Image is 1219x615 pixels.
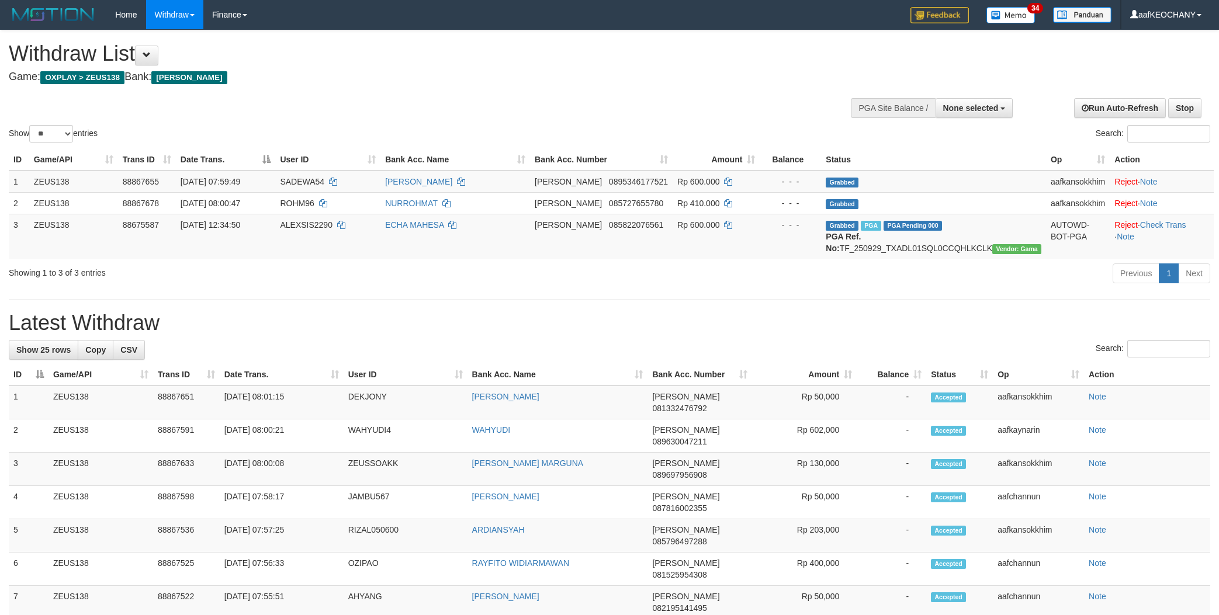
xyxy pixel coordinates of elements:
[993,519,1084,553] td: aafkansokkhim
[1114,177,1138,186] a: Reject
[652,503,707,513] span: Copy 087816002355 to clipboard
[49,519,153,553] td: ZEUS138
[472,492,539,501] a: [PERSON_NAME]
[857,519,926,553] td: -
[1140,220,1186,230] a: Check Trans
[752,385,857,419] td: Rp 50,000
[943,103,999,113] span: None selected
[9,6,98,23] img: MOTION_logo.png
[181,220,240,230] span: [DATE] 12:34:50
[1110,171,1214,193] td: ·
[1114,199,1138,208] a: Reject
[1089,492,1106,501] a: Note
[49,486,153,519] td: ZEUS138
[1110,214,1214,259] td: · ·
[153,385,220,419] td: 88867651
[280,199,314,208] span: ROHM96
[652,603,707,613] span: Copy 082195141495 to clipboard
[9,385,49,419] td: 1
[1127,340,1210,357] input: Search:
[120,345,137,355] span: CSV
[857,419,926,453] td: -
[153,364,220,385] th: Trans ID: activate to sort column ascending
[472,558,569,568] a: RAYFITO WIDIARMAWAN
[220,519,344,553] td: [DATE] 07:57:25
[29,125,73,143] select: Showentries
[1178,263,1210,283] a: Next
[931,426,966,436] span: Accepted
[78,340,113,360] a: Copy
[1053,7,1111,23] img: panduan.png
[220,486,344,519] td: [DATE] 07:58:17
[1168,98,1201,118] a: Stop
[220,364,344,385] th: Date Trans.: activate to sort column ascending
[609,199,663,208] span: Copy 085727655780 to clipboard
[647,364,752,385] th: Bank Acc. Number: activate to sort column ascending
[1046,171,1110,193] td: aafkansokkhim
[652,458,719,468] span: [PERSON_NAME]
[993,486,1084,519] td: aafchannun
[826,221,858,231] span: Grabbed
[9,214,29,259] td: 3
[752,519,857,553] td: Rp 203,000
[1140,177,1158,186] a: Note
[153,453,220,486] td: 88867633
[49,385,153,419] td: ZEUS138
[652,525,719,534] span: [PERSON_NAME]
[993,419,1084,453] td: aafkaynarin
[9,364,49,385] th: ID: activate to sort column descending
[344,519,467,553] td: RIZAL050600
[385,177,452,186] a: [PERSON_NAME]
[344,419,467,453] td: WAHYUDI4
[677,177,719,186] span: Rp 600.000
[1046,214,1110,259] td: AUTOWD-BOT-PGA
[851,98,935,118] div: PGA Site Balance /
[1159,263,1179,283] a: 1
[857,453,926,486] td: -
[1089,458,1106,468] a: Note
[153,519,220,553] td: 88867536
[1096,340,1210,357] label: Search:
[992,244,1041,254] span: Vendor URL: https://trx31.1velocity.biz
[535,220,602,230] span: [PERSON_NAME]
[472,525,525,534] a: ARDIANSYAH
[472,425,511,435] a: WAHYUDI
[49,453,153,486] td: ZEUS138
[153,419,220,453] td: 88867591
[9,171,29,193] td: 1
[1127,125,1210,143] input: Search:
[826,232,861,253] b: PGA Ref. No:
[385,220,444,230] a: ECHA MAHESA
[609,177,668,186] span: Copy 0895346177521 to clipboard
[1140,199,1158,208] a: Note
[9,125,98,143] label: Show entries
[764,219,816,231] div: - - -
[280,220,333,230] span: ALEXSIS2290
[1113,263,1159,283] a: Previous
[9,340,78,360] a: Show 25 rows
[673,149,760,171] th: Amount: activate to sort column ascending
[609,220,663,230] span: Copy 085822076561 to clipboard
[1027,3,1043,13] span: 34
[752,364,857,385] th: Amount: activate to sort column ascending
[652,404,707,413] span: Copy 081332476792 to clipboard
[123,220,159,230] span: 88675587
[1110,192,1214,214] td: ·
[752,486,857,519] td: Rp 50,000
[181,177,240,186] span: [DATE] 07:59:49
[931,459,966,469] span: Accepted
[1089,592,1106,601] a: Note
[49,364,153,385] th: Game/API: activate to sort column ascending
[118,149,176,171] th: Trans ID: activate to sort column ascending
[1089,425,1106,435] a: Note
[220,453,344,486] td: [DATE] 08:00:08
[821,149,1046,171] th: Status
[49,553,153,586] td: ZEUS138
[993,364,1084,385] th: Op: activate to sort column ascending
[752,553,857,586] td: Rp 400,000
[652,425,719,435] span: [PERSON_NAME]
[40,71,124,84] span: OXPLAY > ZEUS138
[1046,149,1110,171] th: Op: activate to sort column ascending
[220,385,344,419] td: [DATE] 08:01:15
[9,486,49,519] td: 4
